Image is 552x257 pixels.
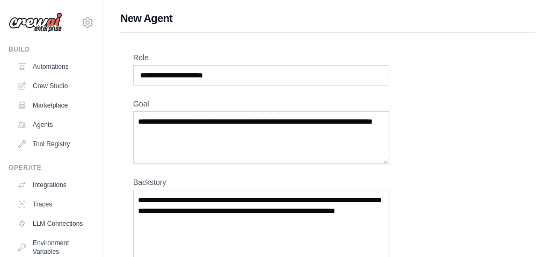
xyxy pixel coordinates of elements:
[13,135,94,153] a: Tool Registry
[9,12,62,33] img: Logo
[9,163,94,172] div: Operate
[13,58,94,75] a: Automations
[13,215,94,232] a: LLM Connections
[120,11,535,26] h1: New Agent
[133,177,389,188] label: Backstory
[133,98,389,109] label: Goal
[133,52,389,63] label: Role
[9,45,94,54] div: Build
[13,77,94,95] a: Crew Studio
[13,116,94,133] a: Agents
[13,97,94,114] a: Marketplace
[13,196,94,213] a: Traces
[13,176,94,194] a: Integrations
